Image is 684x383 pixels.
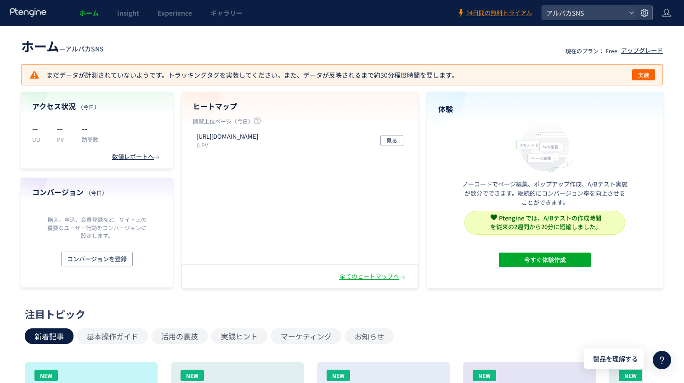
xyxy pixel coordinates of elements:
[386,135,397,146] span: 見る
[152,328,208,344] button: 活用の裏技
[466,9,532,17] span: 14日間の無料トライアル
[79,8,99,17] span: ホーム
[32,187,162,197] h4: コンバージョン
[210,8,243,17] span: ギャラリー
[181,370,204,381] div: NEW
[462,180,627,207] p: ノーコードでページ編集、ポップアップ作成、A/Bテスト実施が数分でできます。継続的にコンバージョン率を向上させることができます。
[57,135,71,143] p: PV
[21,37,59,55] span: ホーム
[499,253,591,267] button: 今すぐ体験作成
[457,9,532,17] a: 14日間の無料トライアル
[621,46,663,55] div: アップグレード
[32,101,162,112] h4: アクセス状況
[638,69,649,80] span: 実装
[65,44,104,53] span: アルパカSNS
[57,121,71,135] p: --
[543,6,625,20] span: アルパカSNS
[193,117,407,129] p: 閲覧上位ページ（今日）
[339,272,407,281] div: 全てのヒートマップへ
[490,214,601,231] span: Ptengine では、A/Bテストの作成時間 を従来の2週間から20分に短縮しました。
[211,328,267,344] button: 実践ヒント
[524,253,566,267] span: 今すぐ体験作成
[117,8,139,17] span: Insight
[158,8,192,17] span: Experience
[77,328,148,344] button: 基本操作ガイド
[82,121,98,135] p: --
[491,214,497,220] img: svg+xml,%3c
[25,307,655,321] div: 注目トピック
[438,104,652,114] h4: 体験
[78,103,100,111] span: （今日）
[193,101,407,112] h4: ヒートマップ
[511,120,578,174] img: home_experience_onbo_jp-C5-EgdA0.svg
[112,152,162,161] div: 数値レポートへ
[82,135,98,143] p: 訪問数
[85,189,107,197] span: （今日）
[619,370,642,381] div: NEW
[29,69,458,80] p: まだデータが計測されていないようです。トラッキングタグを実装してください。また、データが反映されるまで約30分程度時間を要します。
[271,328,341,344] button: マーケティング
[593,354,638,364] span: 製品を理解する
[21,37,104,55] div: —
[197,141,262,149] p: 0 PV
[197,132,258,141] p: https://snsdaiko.jp/contact_form
[345,328,394,344] button: お知らせ
[34,370,58,381] div: NEW
[632,69,655,80] button: 実装
[25,328,73,344] button: 新着記事
[67,252,127,266] span: コンバージョンを登録
[45,215,149,239] p: 購入、申込、会員登録など、サイト上の重要なユーザー行動をコンバージョンに設定します。
[61,252,133,266] button: コンバージョンを登録
[327,370,350,381] div: NEW
[32,121,46,135] p: --
[565,47,617,55] p: 現在のプラン： Free
[473,370,496,381] div: NEW
[32,135,46,143] p: UU
[380,135,403,146] button: 見る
